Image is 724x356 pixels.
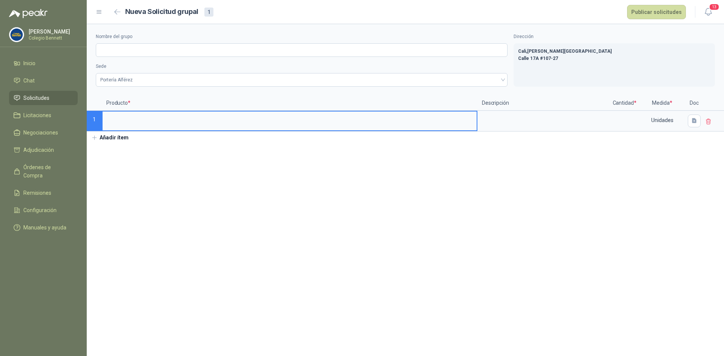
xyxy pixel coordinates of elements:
a: Solicitudes [9,91,78,105]
label: Nombre del grupo [96,33,508,40]
div: Unidades [640,112,684,129]
span: Manuales y ayuda [23,223,66,232]
p: Cali , [PERSON_NAME][GEOGRAPHIC_DATA] [518,48,710,55]
p: Producto [102,96,477,111]
a: Adjudicación [9,143,78,157]
a: Manuales y ayuda [9,220,78,235]
span: Configuración [23,206,57,214]
p: Calle 17A #107-27 [518,55,710,62]
button: 13 [701,5,715,19]
span: Solicitudes [23,94,49,102]
a: Licitaciones [9,108,78,122]
img: Logo peakr [9,9,48,18]
p: Cantidad [609,96,640,111]
label: Sede [96,63,508,70]
div: 1 [204,8,213,17]
a: Configuración [9,203,78,217]
span: Portería Alférez [100,74,503,86]
span: Licitaciones [23,111,51,119]
span: Negociaciones [23,128,58,137]
span: Adjudicación [23,146,54,154]
a: Remisiones [9,186,78,200]
h2: Nueva Solicitud grupal [125,6,198,17]
p: [PERSON_NAME] [29,29,76,34]
button: Publicar solicitudes [627,5,686,19]
img: Company Logo [9,28,24,42]
span: Órdenes de Compra [23,163,71,180]
p: Descripción [477,96,609,111]
p: Doc [685,96,704,111]
button: Añadir ítem [87,131,133,144]
p: Medida [640,96,685,111]
span: Chat [23,76,35,85]
span: 13 [709,3,719,11]
a: Inicio [9,56,78,70]
a: Órdenes de Compra [9,160,78,183]
p: 1 [87,111,102,131]
span: Remisiones [23,189,51,197]
a: Chat [9,73,78,88]
p: Colegio Bennett [29,36,76,40]
a: Negociaciones [9,125,78,140]
label: Dirección [514,33,715,40]
span: Inicio [23,59,35,67]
